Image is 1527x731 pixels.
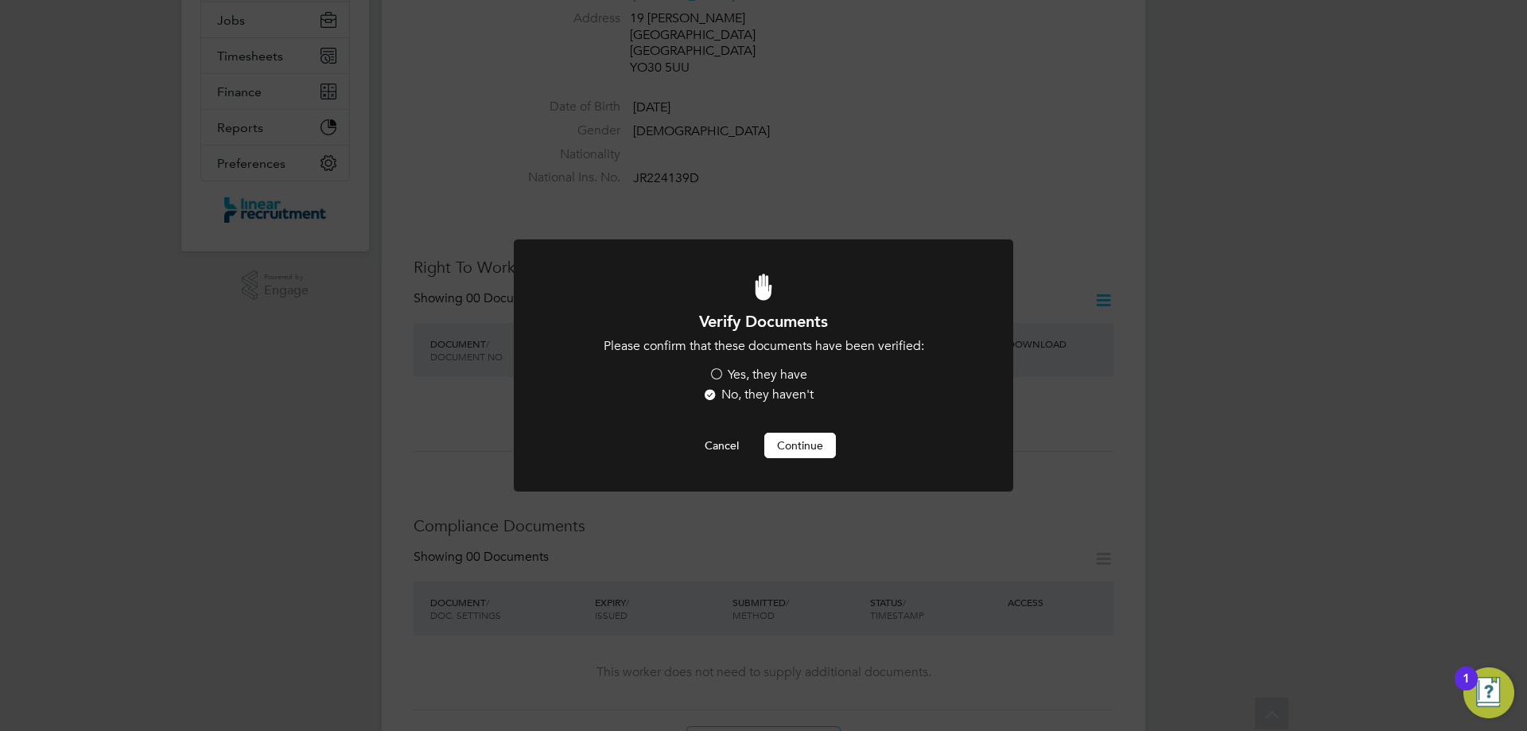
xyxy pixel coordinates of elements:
[1463,679,1470,699] div: 1
[692,433,752,458] button: Cancel
[557,338,970,355] p: Please confirm that these documents have been verified:
[557,311,970,332] h1: Verify Documents
[764,433,836,458] button: Continue
[1463,667,1514,718] button: Open Resource Center, 1 new notification
[709,367,807,383] label: Yes, they have
[702,387,814,403] label: No, they haven't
